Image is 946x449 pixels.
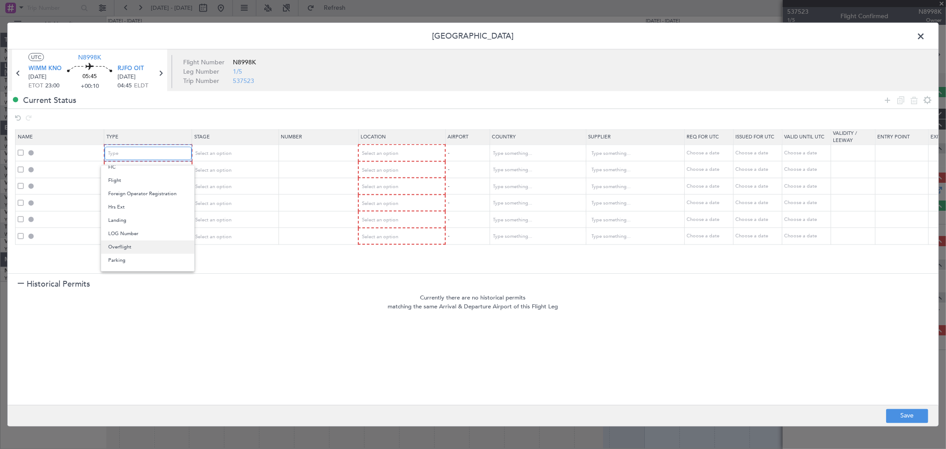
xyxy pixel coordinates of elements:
[108,254,187,267] span: Parking
[108,267,187,280] span: Pavement Concession
[108,161,187,174] span: FIC
[108,214,187,227] span: Landing
[108,187,187,201] span: Foreign Operator Registration
[108,201,187,214] span: Hrs Ext
[108,227,187,240] span: LOG Number
[108,174,187,187] span: Flight
[108,240,187,254] span: Overflight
